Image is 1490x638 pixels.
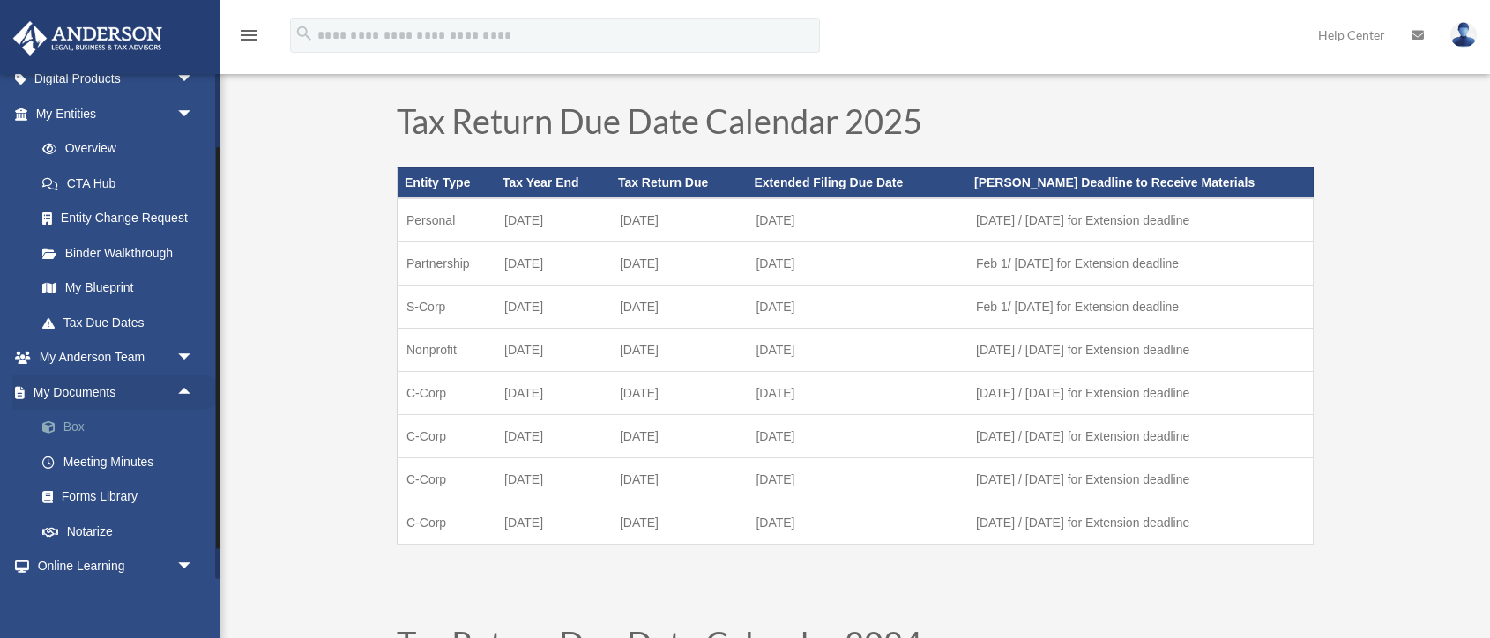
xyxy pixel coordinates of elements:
td: S-Corp [398,285,496,328]
a: CTA Hub [25,166,220,201]
td: [DATE] / [DATE] for Extension deadline [967,501,1313,545]
a: Forms Library [25,479,220,515]
a: menu [238,31,259,46]
a: Meeting Minutes [25,444,220,479]
span: arrow_drop_down [176,96,212,132]
td: Feb 1/ [DATE] for Extension deadline [967,241,1313,285]
td: [DATE] [611,501,748,545]
td: [DATE] / [DATE] for Extension deadline [967,198,1313,242]
td: [DATE] [495,371,611,414]
td: [DATE] [611,457,748,501]
td: C-Corp [398,457,496,501]
td: C-Corp [398,501,496,545]
a: Binder Walkthrough [25,235,220,271]
a: Tax Due Dates [25,305,212,340]
th: Tax Year End [495,167,611,197]
a: Digital Productsarrow_drop_down [12,62,220,97]
td: C-Corp [398,371,496,414]
th: Extended Filing Due Date [747,167,967,197]
td: [DATE] [495,414,611,457]
td: [DATE] [495,501,611,545]
td: [DATE] [611,328,748,371]
a: Box [25,410,220,445]
td: Partnership [398,241,496,285]
td: [DATE] [611,198,748,242]
a: My Documentsarrow_drop_up [12,375,220,410]
span: arrow_drop_down [176,62,212,98]
th: Entity Type [398,167,496,197]
a: My Blueprint [25,271,220,306]
td: C-Corp [398,414,496,457]
td: Feb 1/ [DATE] for Extension deadline [967,285,1313,328]
a: Online Learningarrow_drop_down [12,549,220,584]
img: Anderson Advisors Platinum Portal [8,21,168,56]
td: [DATE] / [DATE] for Extension deadline [967,457,1313,501]
td: Personal [398,198,496,242]
td: [DATE] [747,371,967,414]
i: menu [238,25,259,46]
a: Entity Change Request [25,201,220,236]
th: Tax Return Due [611,167,748,197]
a: My Entitiesarrow_drop_down [12,96,220,131]
img: User Pic [1450,22,1477,48]
td: [DATE] [495,328,611,371]
td: [DATE] [495,457,611,501]
a: Notarize [25,514,220,549]
td: [DATE] [495,198,611,242]
h1: Tax Return Due Date Calendar 2025 [397,104,1314,146]
td: [DATE] [611,371,748,414]
td: Nonprofit [398,328,496,371]
td: [DATE] [747,501,967,545]
td: [DATE] [747,198,967,242]
td: [DATE] [611,285,748,328]
a: My Anderson Teamarrow_drop_down [12,340,220,375]
td: [DATE] [611,414,748,457]
td: [DATE] [747,328,967,371]
td: [DATE] [495,285,611,328]
td: [DATE] [747,457,967,501]
td: [DATE] [747,241,967,285]
span: arrow_drop_down [176,549,212,585]
td: [DATE] [747,285,967,328]
span: arrow_drop_up [176,375,212,411]
i: search [294,24,314,43]
span: arrow_drop_down [176,340,212,376]
td: [DATE] / [DATE] for Extension deadline [967,328,1313,371]
th: [PERSON_NAME] Deadline to Receive Materials [967,167,1313,197]
td: [DATE] [495,241,611,285]
td: [DATE] / [DATE] for Extension deadline [967,371,1313,414]
td: [DATE] [747,414,967,457]
td: [DATE] / [DATE] for Extension deadline [967,414,1313,457]
a: Overview [25,131,220,167]
td: [DATE] [611,241,748,285]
